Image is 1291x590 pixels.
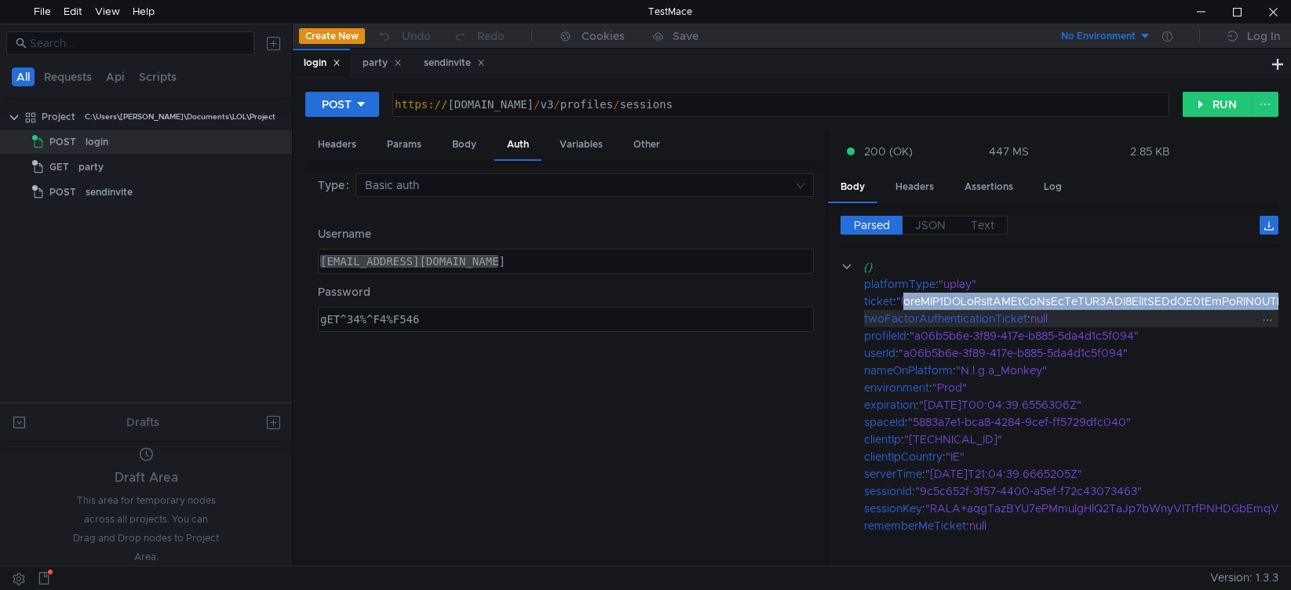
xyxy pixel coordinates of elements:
[494,130,542,161] div: Auth
[883,173,946,202] div: Headers
[864,517,966,534] div: rememberMeTicket
[442,24,516,48] button: Redo
[989,144,1029,158] div: 447 MS
[1130,144,1170,158] div: 2.85 KB
[864,500,922,517] div: sessionKey
[864,465,922,483] div: serverTime
[318,173,356,197] label: Type
[305,130,369,159] div: Headers
[864,483,912,500] div: sessionId
[1061,29,1136,44] div: No Environment
[305,92,379,117] button: POST
[49,180,76,204] span: POST
[864,448,943,465] div: clientIpCountry
[134,67,181,86] button: Scripts
[299,28,365,44] button: Create New
[864,293,893,310] div: ticket
[971,218,994,232] span: Text
[86,180,133,204] div: sendinvite
[42,105,75,129] div: Project
[424,55,485,71] div: sendinvite
[374,130,434,159] div: Params
[854,218,890,232] span: Parsed
[126,413,159,432] div: Drafts
[49,155,69,179] span: GET
[864,362,953,379] div: nameOnPlatform
[673,31,698,42] div: Save
[101,67,129,86] button: Api
[1031,173,1074,202] div: Log
[304,55,341,71] div: login
[78,155,104,179] div: party
[582,27,625,46] div: Cookies
[402,27,431,46] div: Undo
[952,173,1026,202] div: Assertions
[621,130,673,159] div: Other
[85,105,275,129] div: C:\Users\[PERSON_NAME]\Documents\LOL\Project
[318,225,814,242] label: Username
[1210,566,1278,589] span: Version: 1.3.3
[1042,24,1151,49] button: No Environment
[864,379,929,396] div: environment
[12,67,35,86] button: All
[828,173,877,203] div: Body
[864,327,906,344] div: profileId
[322,96,352,113] div: POST
[864,310,1027,327] div: twoFactorAuthenticationTicket
[49,130,76,154] span: POST
[915,218,946,232] span: JSON
[864,431,901,448] div: clientIp
[864,413,905,431] div: spaceId
[365,24,442,48] button: Undo
[39,67,97,86] button: Requests
[318,283,814,300] label: Password
[363,55,402,71] div: party
[439,130,489,159] div: Body
[864,396,916,413] div: expiration
[1183,92,1253,117] button: RUN
[547,130,615,159] div: Variables
[1247,27,1280,46] div: Log In
[864,344,895,362] div: userId
[477,27,505,46] div: Redo
[864,275,935,293] div: platformType
[864,143,913,160] span: 200 (OK)
[30,35,245,52] input: Search...
[86,130,108,154] div: login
